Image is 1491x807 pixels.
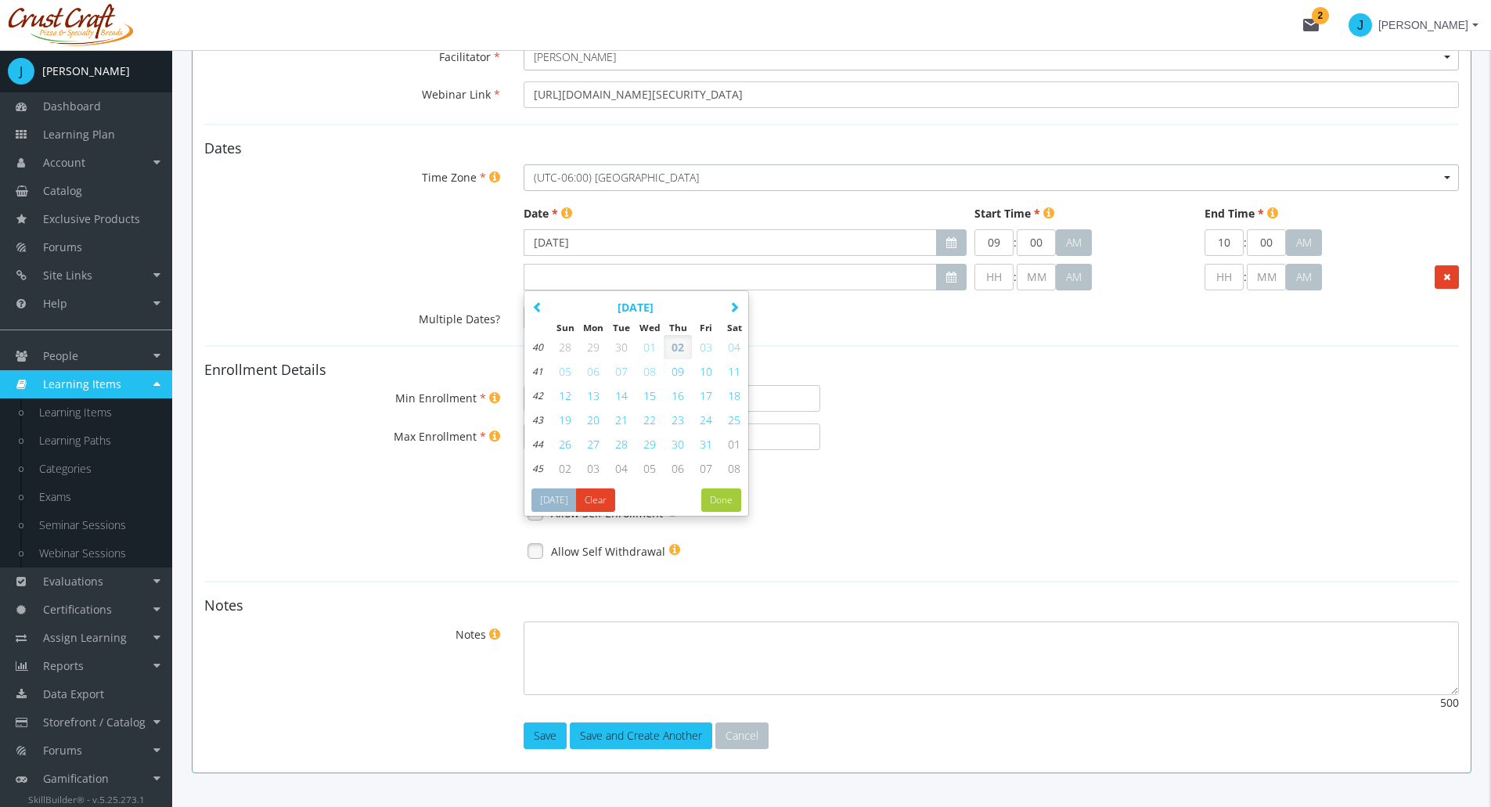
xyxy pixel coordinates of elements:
button: AM [1286,229,1322,256]
span: 02 [559,461,571,476]
button: 22 [636,408,664,432]
em: 42 [532,389,543,402]
span: 28 [615,437,628,452]
button: 16 [664,384,692,408]
span: 13 [587,388,600,403]
span: Site Links [43,268,92,283]
button: 18 [720,384,748,408]
span: 12 [559,388,571,403]
button: 11 [720,359,748,384]
label: Multiple Dates? [193,306,512,327]
span: 05 [559,364,571,379]
td: : [1014,229,1017,256]
span: Learning Items [43,376,121,391]
button: [DATE] [531,488,577,512]
span: 04 [728,340,740,355]
button: 19 [551,408,579,432]
em: 41 [532,365,543,378]
button: 02 [551,456,579,481]
small: SkillBuilder® - v.5.25.273.1 [28,793,145,805]
button: 26 [551,432,579,456]
span: Exclusive Products [43,211,140,226]
button: 30 [607,335,636,359]
span: Account [43,155,85,170]
small: Thursday [669,321,687,333]
label: Min Enrollment [395,391,486,406]
button: 07 [692,456,720,481]
small: Sunday [556,321,574,333]
span: 08 [643,364,656,379]
span: 22 [643,413,656,427]
span: 10 [700,364,712,379]
em: 43 [532,413,543,427]
button: 27 [579,432,607,456]
a: Webinar Sessions [23,539,172,567]
span: 05 [643,461,656,476]
input: HH [1205,229,1244,256]
span: 02 [672,340,684,355]
span: Certifications [43,602,112,617]
span: 28 [559,340,571,355]
button: 01 [720,432,748,456]
a: Learning Items [23,398,172,427]
span: (UTC-06:00) [GEOGRAPHIC_DATA] [534,170,1438,186]
label: Notes [456,627,486,643]
button: 20 [579,408,607,432]
mat-icon: mail [1302,16,1320,34]
span: 11 [728,364,740,379]
button: 13 [579,384,607,408]
span: Forums [43,743,82,758]
span: 07 [615,364,628,379]
button: 05 [636,456,664,481]
span: 24 [700,413,712,427]
span: J [8,58,34,85]
span: 31 [700,437,712,452]
span: Reports [43,658,84,673]
span: 08 [728,461,740,476]
span: Learning Plan [43,127,115,142]
button: 04 [720,335,748,359]
span: Gamification [43,771,109,786]
span: People [43,348,78,363]
h4: Enrollment Details [204,362,1459,378]
span: 03 [587,461,600,476]
button: 14 [607,384,636,408]
button: 06 [579,359,607,384]
button: 01 [636,335,664,359]
span: 30 [672,437,684,452]
span: 06 [587,364,600,379]
button: 25 [720,408,748,432]
span: Storefront / Catalog [43,715,146,730]
button: 09 [664,359,692,384]
span: Help [43,296,67,311]
button: 03 [692,335,720,359]
button: 07 [607,359,636,384]
button: Clear [576,488,615,512]
span: [PERSON_NAME] [1378,11,1468,39]
span: Catalog [43,183,82,198]
span: 20 [587,413,600,427]
button: Cancel [715,722,769,749]
span: End Time [1205,206,1267,221]
button: 24 [692,408,720,432]
div: [PERSON_NAME] [42,63,130,79]
h4: Notes [204,598,1459,614]
label: Facilitator [439,49,500,65]
a: Exams [23,483,172,511]
span: Date [524,206,561,221]
span: 19 [559,413,571,427]
span: Forums [43,240,82,254]
span: 16 [672,388,684,403]
span: Data Export [43,686,104,701]
button: 21 [607,408,636,432]
button: 31 [692,432,720,456]
label: Max Enrollment [394,429,486,445]
span: 06 [672,461,684,476]
a: Learning Paths [23,427,172,455]
span: 18 [728,388,740,403]
button: 17 [692,384,720,408]
input: MM [1017,264,1056,290]
button: Save [524,722,567,749]
button: 02 [664,335,692,359]
button: 10 [692,359,720,384]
